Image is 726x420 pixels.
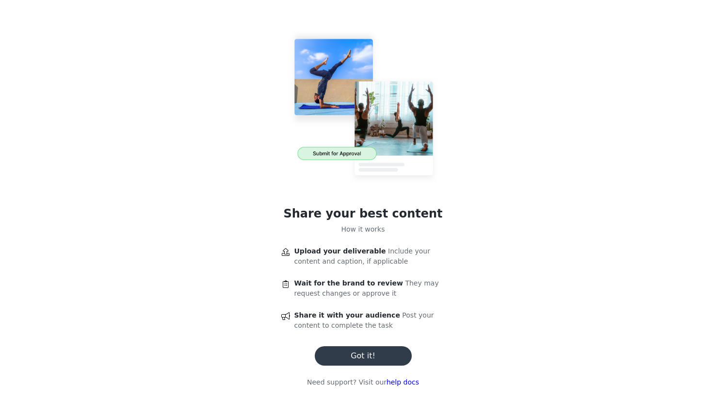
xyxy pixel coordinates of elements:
[294,247,430,265] span: Include your content and caption, if applicable
[294,279,439,297] span: They may request changes or approve it
[278,23,448,193] img: content approval
[294,311,434,329] span: Post your content to complete the task
[341,224,385,235] p: How it works
[387,378,419,386] a: help docs
[294,247,386,255] span: Upload your deliverable
[307,377,419,387] p: Need support? Visit our
[315,346,412,366] button: Got it!
[294,311,400,319] span: Share it with your audience
[294,279,403,287] span: Wait for the brand to review
[283,205,442,222] h1: Share your best content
